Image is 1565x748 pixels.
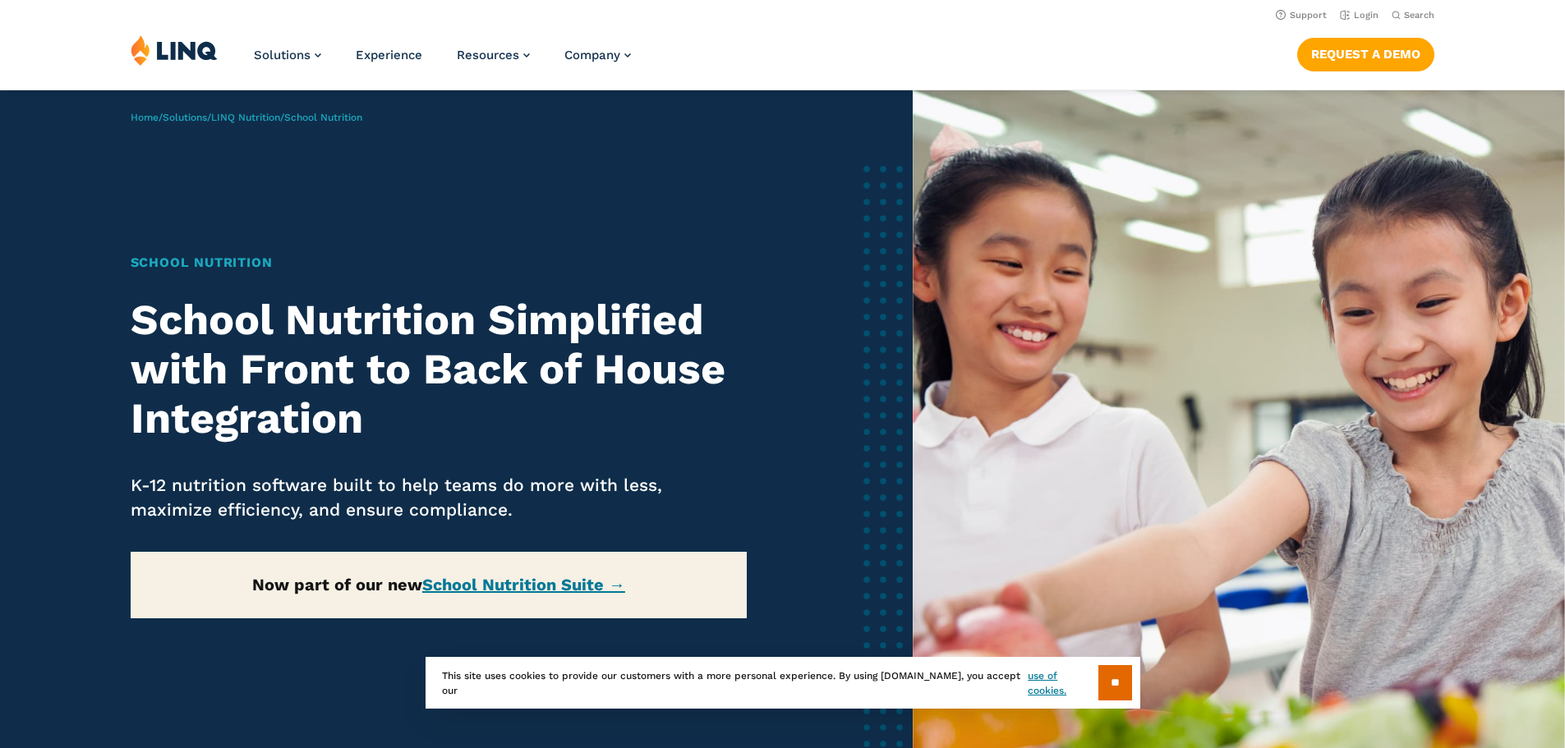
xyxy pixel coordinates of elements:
a: Solutions [254,48,321,62]
span: Resources [457,48,519,62]
h1: School Nutrition [131,253,748,273]
div: This site uses cookies to provide our customers with a more personal experience. By using [DOMAIN... [426,657,1140,709]
span: Company [564,48,620,62]
nav: Button Navigation [1297,34,1434,71]
span: School Nutrition [284,112,362,123]
a: School Nutrition Suite → [422,575,625,594]
a: LINQ Nutrition [211,112,280,123]
a: Support [1276,10,1327,21]
a: Login [1340,10,1379,21]
a: Experience [356,48,422,62]
a: Request a Demo [1297,38,1434,71]
a: Home [131,112,159,123]
span: Solutions [254,48,311,62]
a: Company [564,48,631,62]
p: K-12 nutrition software built to help teams do more with less, maximize efficiency, and ensure co... [131,473,748,522]
button: Open Search Bar [1392,9,1434,21]
nav: Primary Navigation [254,34,631,89]
a: Solutions [163,112,207,123]
img: LINQ | K‑12 Software [131,34,218,66]
h2: School Nutrition Simplified with Front to Back of House Integration [131,296,748,443]
span: / / / [131,112,362,123]
strong: Now part of our new [252,575,625,594]
span: Search [1404,10,1434,21]
a: use of cookies. [1028,668,1098,698]
a: Resources [457,48,530,62]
